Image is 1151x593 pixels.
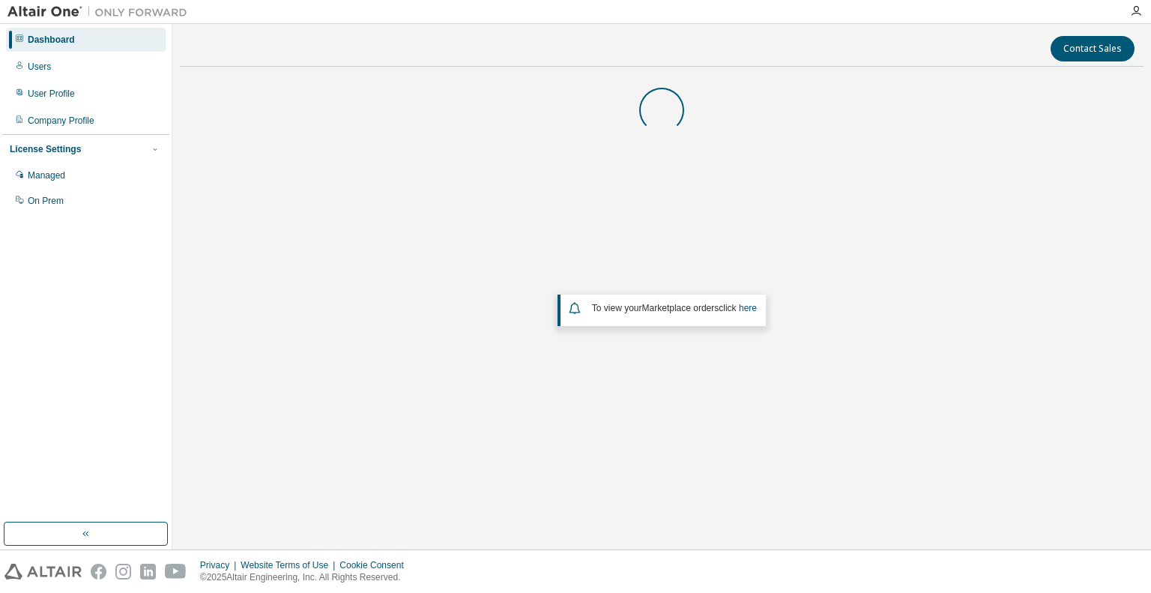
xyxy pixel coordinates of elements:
img: instagram.svg [115,564,131,580]
div: Users [28,61,51,73]
div: Company Profile [28,115,94,127]
div: Privacy [200,559,241,571]
p: © 2025 Altair Engineering, Inc. All Rights Reserved. [200,571,413,584]
a: here [739,303,757,313]
em: Marketplace orders [642,303,719,313]
div: License Settings [10,143,81,155]
button: Contact Sales [1051,36,1135,61]
div: Cookie Consent [339,559,412,571]
img: linkedin.svg [140,564,156,580]
img: youtube.svg [165,564,187,580]
img: facebook.svg [91,564,106,580]
div: Website Terms of Use [241,559,339,571]
div: Dashboard [28,34,75,46]
div: On Prem [28,195,64,207]
img: Altair One [7,4,195,19]
div: User Profile [28,88,75,100]
div: Managed [28,169,65,181]
img: altair_logo.svg [4,564,82,580]
span: To view your click [592,303,757,313]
